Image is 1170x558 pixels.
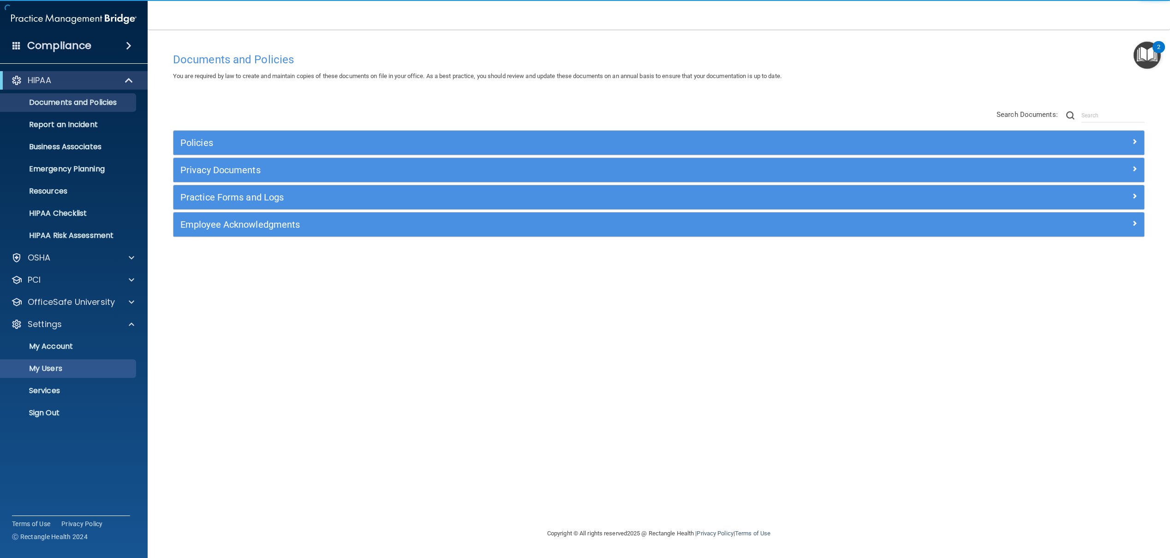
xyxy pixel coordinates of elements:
[6,142,132,152] p: Business Associates
[1066,111,1074,120] img: ic-search.3b580494.png
[6,120,132,129] p: Report an Incident
[1081,109,1145,122] input: Search
[180,219,895,230] h5: Employee Acknowledgments
[6,98,132,107] p: Documents and Policies
[12,519,50,528] a: Terms of Use
[997,110,1058,119] span: Search Documents:
[6,231,132,240] p: HIPAA Risk Assessment
[1134,42,1161,69] button: Open Resource Center, 2 new notifications
[180,217,1137,232] a: Employee Acknowledgments
[6,342,132,351] p: My Account
[180,135,1137,150] a: Policies
[11,75,134,86] a: HIPAA
[28,319,62,330] p: Settings
[28,274,41,285] p: PCI
[173,54,1145,66] h4: Documents and Policies
[11,274,134,285] a: PCI
[180,165,895,175] h5: Privacy Documents
[28,297,115,308] p: OfficeSafe University
[735,530,770,537] a: Terms of Use
[11,10,137,28] img: PMB logo
[180,190,1137,205] a: Practice Forms and Logs
[11,297,134,308] a: OfficeSafe University
[28,75,51,86] p: HIPAA
[1157,47,1160,59] div: 2
[697,530,733,537] a: Privacy Policy
[180,163,1137,177] a: Privacy Documents
[6,164,132,174] p: Emergency Planning
[490,519,827,548] div: Copyright © All rights reserved 2025 @ Rectangle Health | |
[11,252,134,263] a: OSHA
[6,187,132,196] p: Resources
[27,39,91,52] h4: Compliance
[6,209,132,218] p: HIPAA Checklist
[6,386,132,395] p: Services
[11,319,134,330] a: Settings
[180,192,895,202] h5: Practice Forms and Logs
[173,73,782,79] span: You are required by law to create and maintain copies of these documents on file in your office. ...
[6,408,132,418] p: Sign Out
[28,252,51,263] p: OSHA
[180,138,895,148] h5: Policies
[12,532,88,541] span: Ⓒ Rectangle Health 2024
[6,364,132,373] p: My Users
[61,519,103,528] a: Privacy Policy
